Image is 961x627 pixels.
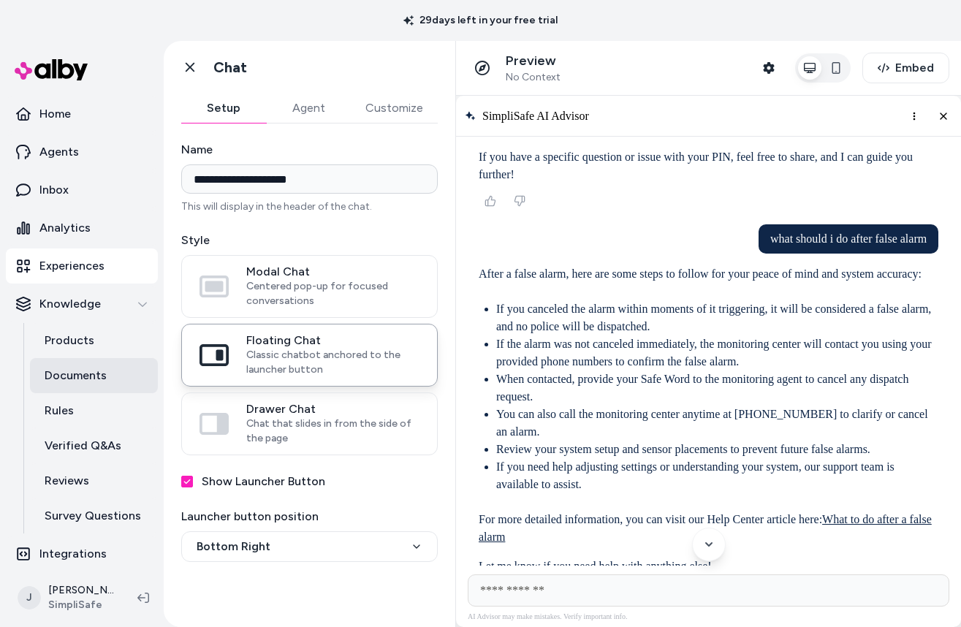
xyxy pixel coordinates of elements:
span: Chat that slides in from the side of the page [246,417,419,446]
p: Agents [39,143,79,161]
button: Customize [351,94,438,123]
p: Integrations [39,545,107,563]
label: Name [181,141,438,159]
a: Analytics [6,210,158,246]
a: Verified Q&As [30,428,158,463]
p: Experiences [39,257,105,275]
span: Embed [895,59,934,77]
p: Knowledge [39,295,101,313]
p: Preview [506,53,561,69]
button: Embed [862,53,949,83]
a: Rules [30,393,158,428]
button: Setup [181,94,266,123]
a: Integrations [6,536,158,571]
span: Centered pop-up for focused conversations [246,279,419,308]
p: This will display in the header of the chat. [181,199,438,214]
a: Experiences [6,248,158,284]
label: Style [181,232,438,249]
p: Reviews [45,472,89,490]
p: Documents [45,367,107,384]
p: 29 days left in your free trial [395,13,566,28]
a: Products [30,323,158,358]
a: Agents [6,134,158,170]
span: Drawer Chat [246,402,419,417]
h1: Chat [213,58,247,77]
span: Floating Chat [246,333,419,348]
a: Documents [30,358,158,393]
span: No Context [506,71,561,84]
p: Home [39,105,71,123]
p: Verified Q&As [45,437,121,455]
span: J [18,586,41,609]
a: Home [6,96,158,132]
button: Knowledge [6,286,158,322]
p: Analytics [39,219,91,237]
img: alby Logo [15,59,88,80]
span: Modal Chat [246,265,419,279]
span: SimpliSafe [48,598,114,612]
p: Rules [45,402,74,419]
p: [PERSON_NAME] [48,583,114,598]
a: Inbox [6,172,158,208]
p: Products [45,332,94,349]
button: Agent [266,94,351,123]
a: Reviews [30,463,158,498]
span: Classic chatbot anchored to the launcher button [246,348,419,377]
a: Survey Questions [30,498,158,533]
button: J[PERSON_NAME]SimpliSafe [9,574,126,621]
label: Launcher button position [181,508,438,525]
label: Show Launcher Button [202,473,325,490]
p: Survey Questions [45,507,141,525]
p: Inbox [39,181,69,199]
